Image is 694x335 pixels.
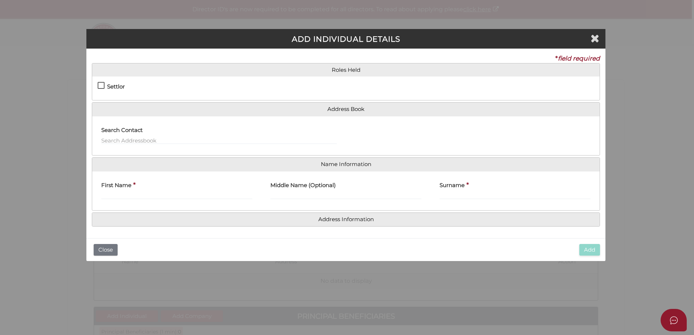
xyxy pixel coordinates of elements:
input: Search Addressbook [101,136,337,144]
h4: Middle Name (Optional) [270,182,336,189]
button: Open asap [661,309,687,331]
a: Name Information [98,161,594,167]
h4: Search Contact [101,127,143,133]
button: Add [579,244,600,256]
h4: First Name [101,182,131,189]
a: Address Information [98,216,594,223]
h4: Surname [440,182,465,189]
button: Close [94,244,118,256]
